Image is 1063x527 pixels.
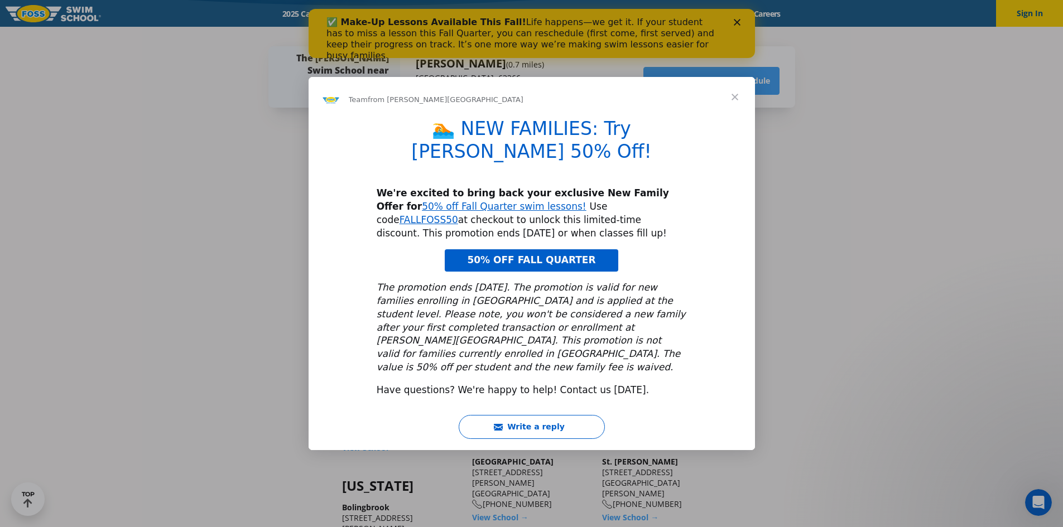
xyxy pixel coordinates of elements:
span: Team [349,95,368,104]
a: 50% off Fall Quarter swim lessons [422,201,583,212]
span: 50% OFF FALL QUARTER [467,254,595,265]
b: We're excited to bring back your exclusive New Family Offer for [377,187,669,212]
a: ! [583,201,586,212]
span: from [PERSON_NAME][GEOGRAPHIC_DATA] [368,95,523,104]
a: FALLFOSS50 [400,214,458,225]
button: Write a reply [459,415,605,439]
div: Close [425,10,436,17]
span: Close [715,77,755,117]
img: Profile image for Team [322,90,340,108]
a: 50% OFF FALL QUARTER [445,249,618,272]
i: The promotion ends [DATE]. The promotion is valid for new families enrolling in [GEOGRAPHIC_DATA]... [377,282,686,373]
b: ✅ Make-Up Lessons Available This Fall! [18,8,218,18]
div: Have questions? We're happy to help! Contact us [DATE]. [377,384,687,397]
div: Use code at checkout to unlock this limited-time discount. This promotion ends [DATE] or when cla... [377,187,687,240]
div: Life happens—we get it. If your student has to miss a lesson this Fall Quarter, you can reschedul... [18,8,411,52]
h1: 🏊 NEW FAMILIES: Try [PERSON_NAME] 50% Off! [377,118,687,170]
